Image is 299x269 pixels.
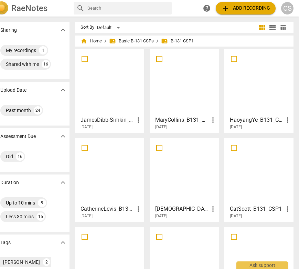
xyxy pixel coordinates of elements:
button: Show more [58,237,68,248]
h2: RaeNotes [11,3,47,13]
div: 1 [39,46,47,54]
span: [DATE] [81,213,93,219]
h3: CatherineLevis_B131_CSP1 [81,205,134,213]
span: Basic B-131 CSPs [109,38,154,44]
span: expand_more [59,178,67,187]
p: Upload Date [0,87,26,94]
span: Home [81,38,102,44]
div: 16 [16,152,24,161]
div: Default [97,22,122,33]
div: 24 [34,106,42,114]
span: search [76,4,85,12]
div: 2 [43,258,50,266]
a: Help [201,2,213,14]
div: 16 [42,60,50,68]
span: more_vert [284,205,292,213]
button: Upload [216,2,276,14]
span: [DATE] [230,213,242,219]
div: Old [6,153,13,160]
p: Tags [0,239,11,246]
p: Duration [0,179,19,186]
span: [DATE] [155,213,167,219]
a: CatherineLevis_B131_CSP1[DATE] [77,141,142,219]
span: expand_more [59,86,67,94]
span: more_vert [209,116,217,124]
span: more_vert [134,116,142,124]
a: [DEMOGRAPHIC_DATA][DATE] [152,141,216,219]
button: Tile view [257,22,267,33]
div: Shared with me [6,61,39,68]
a: JamesDibb-Simkin_B131_CSP1[DATE] [77,52,142,130]
span: folder_shared [109,38,116,44]
h3: MaryCollins_B131_CSP1 [155,116,209,124]
span: [DATE] [230,124,242,130]
span: expand_more [59,132,67,140]
span: expand_more [59,26,67,34]
div: Sort By [81,25,94,30]
h3: HaoyangYe_B131_CSP1 [230,116,284,124]
span: more_vert [284,116,292,124]
div: Up to 10 mins [6,199,35,206]
div: My recordings [6,47,36,54]
h3: KristenHassler_B131_CSP1 [155,205,209,213]
h3: CatScott_B131_CSP1 [230,205,284,213]
div: [PERSON_NAME] [3,259,40,266]
span: folder_shared [161,38,168,44]
div: Past month [6,107,31,114]
span: [DATE] [81,124,93,130]
a: MaryCollins_B131_CSP1[DATE] [152,52,216,130]
div: 15 [36,212,45,221]
div: Ask support [236,261,288,269]
span: view_list [268,23,277,32]
span: home [81,38,87,44]
a: CatScott_B131_CSP1[DATE] [227,141,291,219]
span: B-131 CSP1 [161,38,194,44]
span: view_module [258,23,266,32]
span: more_vert [134,205,142,213]
span: expand_more [59,238,67,247]
span: / [105,39,106,44]
span: Add recording [221,4,270,12]
span: [DATE] [155,124,167,130]
button: List view [267,22,278,33]
button: CS [281,2,293,14]
a: HaoyangYe_B131_CSP1[DATE] [227,52,291,130]
button: Show more [58,25,68,35]
p: Sharing [0,27,17,34]
span: add [221,4,229,12]
span: / [157,39,158,44]
button: Show more [58,131,68,141]
p: Assessment Due [0,133,36,140]
span: help [203,4,211,12]
span: more_vert [209,205,217,213]
span: table_chart [280,24,286,31]
h3: JamesDibb-Simkin_B131_CSP1 [81,116,134,124]
input: Search [87,3,169,14]
button: Table view [278,22,288,33]
button: Show more [58,177,68,188]
div: Less 30 mins [6,213,34,220]
button: Show more [58,85,68,95]
div: 9 [38,199,46,207]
